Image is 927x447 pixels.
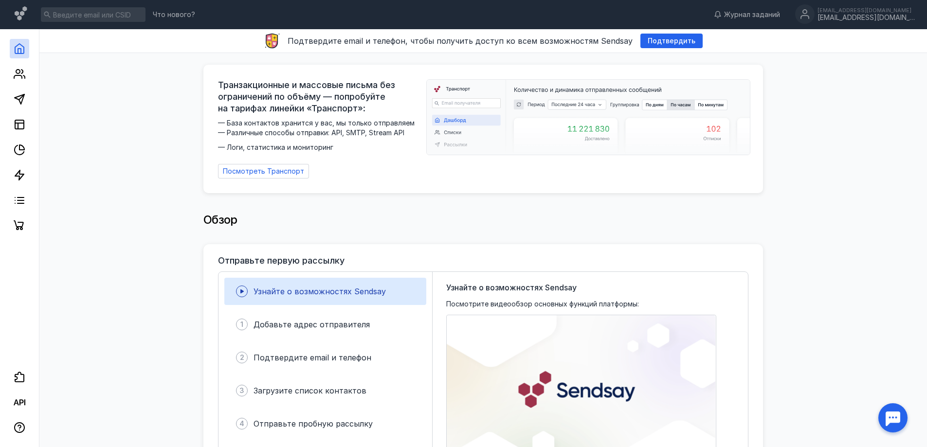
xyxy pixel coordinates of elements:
a: Что нового? [148,11,200,18]
span: Обзор [203,213,237,227]
span: — База контактов хранится у вас, мы только отправляем — Различные способы отправки: API, SMTP, St... [218,118,420,152]
span: 4 [239,419,244,429]
span: 3 [239,386,244,395]
span: Журнал заданий [724,10,780,19]
h3: Отправьте первую рассылку [218,256,345,266]
div: [EMAIL_ADDRESS][DOMAIN_NAME] [818,14,915,22]
a: Посмотреть Транспорт [218,164,309,179]
span: Транзакционные и массовые письма без ограничений по объёму — попробуйте на тарифах линейки «Транс... [218,79,420,114]
span: Добавьте адрес отправителя [254,320,370,329]
span: Подтвердите email и телефон [254,353,371,362]
span: Подтвердите email и телефон, чтобы получить доступ ко всем возможностям Sendsay [288,36,633,46]
span: 1 [240,320,243,329]
span: Что нового? [153,11,195,18]
div: [EMAIL_ADDRESS][DOMAIN_NAME] [818,7,915,13]
span: 2 [240,353,244,362]
button: Подтвердить [640,34,703,48]
span: Посмотрите видеообзор основных функций платформы: [446,299,639,309]
span: Подтвердить [648,37,695,45]
input: Введите email или CSID [41,7,145,22]
span: Узнайте о возможностях Sendsay [254,286,386,296]
a: Журнал заданий [709,10,785,19]
img: dashboard-transport-banner [427,80,750,155]
span: Отправьте пробную рассылку [254,419,373,429]
span: Узнайте о возможностях Sendsay [446,282,577,293]
span: Загрузите список контактов [254,386,366,395]
span: Посмотреть Транспорт [223,167,304,176]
